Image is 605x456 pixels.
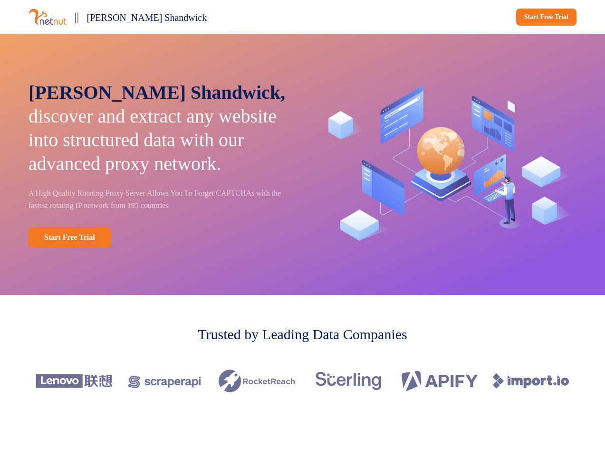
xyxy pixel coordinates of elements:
[86,12,207,23] span: [PERSON_NAME] Shandwick
[198,323,407,345] p: Trusted by Leading Data Companies
[29,81,289,176] p: discover and extract any website into structured data with our advanced proxy network.
[29,187,289,212] p: A High Quality Rotating Proxy Server Allows You To Forget CAPTCHAs with the fastest rotating IP n...
[29,227,111,248] a: Start Free Trial
[74,8,79,26] p: ||
[29,82,285,103] span: [PERSON_NAME] Shandwick,
[516,9,576,26] a: Start Free Trial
